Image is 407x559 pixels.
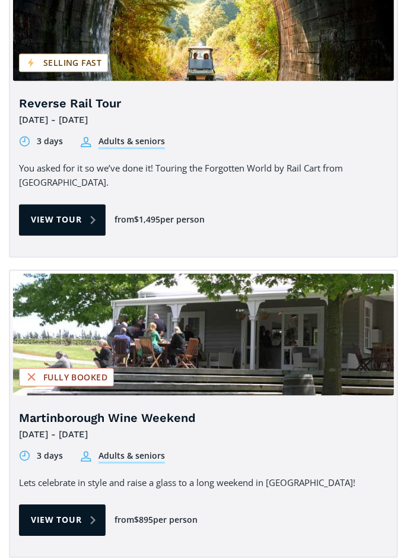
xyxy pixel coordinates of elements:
[37,450,42,462] div: 3
[19,504,106,536] a: View tour
[115,214,134,225] div: from
[37,135,42,147] div: 3
[19,161,388,189] p: You asked for it so we’ve done it! Touring the Forgotten World by Rail Cart from [GEOGRAPHIC_DATA].
[115,514,134,526] div: from
[98,135,165,149] div: Adults & seniors
[134,514,153,526] div: $895
[19,475,388,490] p: Lets celebrate in style and raise a glass to a long weekend in [GEOGRAPHIC_DATA]!
[98,450,165,463] div: Adults & seniors
[19,428,388,441] div: [DATE] - [DATE]
[19,114,388,126] div: [DATE] - [DATE]
[19,204,106,236] a: View tour
[134,214,160,225] div: $1,495
[160,214,205,225] div: per person
[19,410,388,425] h4: Martinborough Wine Weekend
[153,514,198,526] div: per person
[19,96,388,111] h4: Reverse Rail Tour
[44,450,63,462] div: days
[44,135,63,147] div: days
